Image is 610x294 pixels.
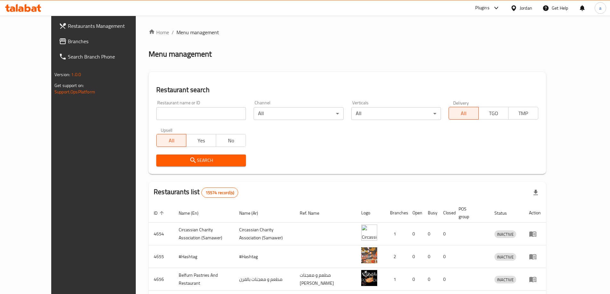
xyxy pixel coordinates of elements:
div: Export file [528,185,543,200]
td: 0 [423,268,438,291]
button: No [216,134,246,147]
td: 0 [423,245,438,268]
span: Get support on: [54,81,84,90]
img: #Hashtag [361,247,377,263]
img: ​Circassian ​Charity ​Association​ (Samawer) [361,225,377,241]
td: #Hashtag [174,245,234,268]
td: 2 [385,245,407,268]
span: Menu management [176,28,219,36]
td: ​Circassian ​Charity ​Association​ (Samawer) [234,223,295,245]
td: #Hashtag [234,245,295,268]
span: POS group [459,205,482,220]
span: TMP [511,109,536,118]
span: All [451,109,476,118]
th: Action [524,203,546,223]
td: 0 [438,268,453,291]
label: Delivery [453,100,469,105]
span: INACTIVE [494,253,516,261]
button: TMP [508,107,538,120]
h2: Restaurant search [156,85,538,95]
td: 4656 [149,268,174,291]
td: 0 [438,245,453,268]
input: Search for restaurant name or ID.. [156,107,246,120]
td: 0 [407,223,423,245]
div: Menu [529,253,541,260]
li: / [172,28,174,36]
span: Name (En) [179,209,207,217]
a: Search Branch Phone [54,49,153,64]
button: All [449,107,479,120]
span: a [599,4,601,12]
button: Yes [186,134,216,147]
span: 15574 record(s) [202,190,238,196]
span: INACTIVE [494,231,516,238]
span: TGO [481,109,506,118]
td: 0 [407,245,423,268]
td: مطعم و معجنات بالفرن [234,268,295,291]
div: All [351,107,441,120]
span: Search Branch Phone [68,53,148,60]
th: Logo [356,203,385,223]
span: All [159,136,184,145]
a: Branches [54,34,153,49]
h2: Menu management [149,49,212,59]
img: Belfurn Pastries And Restaurant [361,270,377,286]
span: Branches [68,37,148,45]
div: INACTIVE [494,276,516,283]
div: Menu [529,275,541,283]
div: Menu [529,230,541,238]
a: Support.OpsPlatform [54,88,95,96]
th: Open [407,203,423,223]
span: Name (Ar) [239,209,266,217]
span: INACTIVE [494,276,516,283]
td: 4655 [149,245,174,268]
td: 1 [385,268,407,291]
span: 1.0.0 [71,70,81,79]
td: ​Circassian ​Charity ​Association​ (Samawer) [174,223,234,245]
th: Busy [423,203,438,223]
th: Closed [438,203,453,223]
button: Search [156,155,246,166]
span: Version: [54,70,70,79]
div: Total records count [201,187,238,198]
button: All [156,134,186,147]
span: Yes [189,136,214,145]
button: TGO [478,107,508,120]
a: Home [149,28,169,36]
td: 1 [385,223,407,245]
th: Branches [385,203,407,223]
td: 0 [438,223,453,245]
span: No [219,136,243,145]
td: 4654 [149,223,174,245]
label: Upsell [161,128,173,132]
td: مطعم و معجنات [PERSON_NAME] [295,268,356,291]
span: Ref. Name [300,209,328,217]
div: INACTIVE [494,253,516,261]
td: Belfurn Pastries And Restaurant [174,268,234,291]
span: Restaurants Management [68,22,148,30]
td: 0 [423,223,438,245]
div: Plugins [475,4,489,12]
a: Restaurants Management [54,18,153,34]
td: 0 [407,268,423,291]
nav: breadcrumb [149,28,546,36]
span: Search [161,156,241,164]
div: All [254,107,343,120]
span: Status [494,209,515,217]
span: ID [154,209,166,217]
div: Jordan [520,4,532,12]
h2: Restaurants list [154,187,238,198]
